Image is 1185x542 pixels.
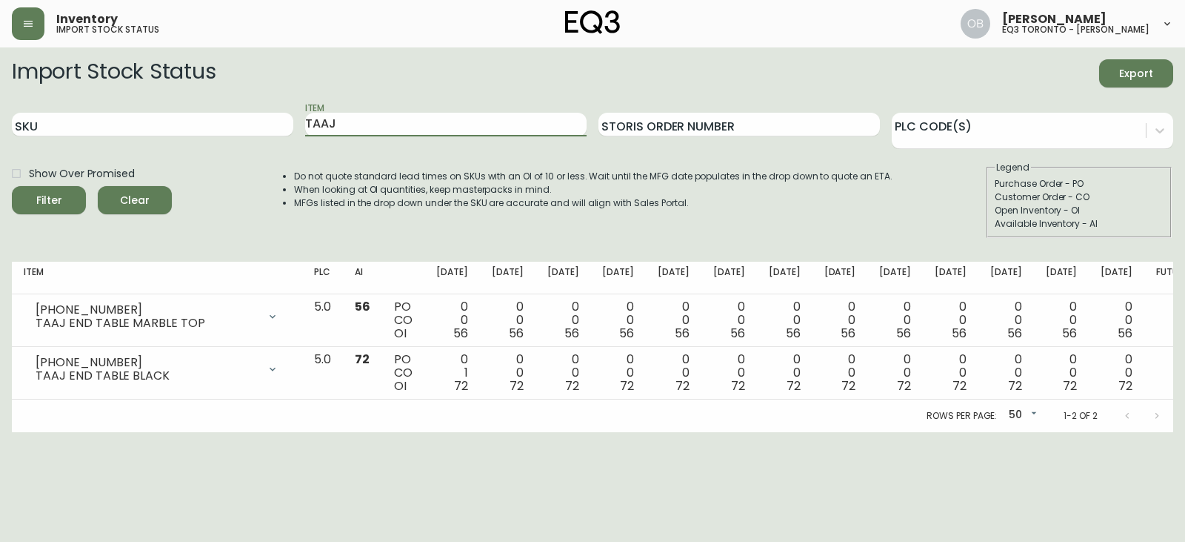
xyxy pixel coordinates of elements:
[535,262,591,294] th: [DATE]
[394,377,407,394] span: OI
[1111,65,1161,83] span: Export
[394,300,413,340] div: PO CO
[824,300,856,340] div: 0 0
[1118,377,1132,394] span: 72
[990,300,1022,340] div: 0 0
[701,262,757,294] th: [DATE]
[675,325,690,342] span: 56
[355,351,370,368] span: 72
[602,353,634,393] div: 0 0
[867,262,923,294] th: [DATE]
[995,217,1164,231] div: Available Inventory - AI
[492,300,524,340] div: 0 0
[36,369,258,383] div: TAAJ END TABLE BLACK
[36,303,258,317] div: [PHONE_NUMBER]
[24,353,290,386] div: [PHONE_NUMBER]TAAJ END TABLE BLACK
[620,377,634,394] span: 72
[713,300,745,340] div: 0 0
[436,353,468,393] div: 0 1
[1118,325,1132,342] span: 56
[1101,300,1132,340] div: 0 0
[424,262,480,294] th: [DATE]
[935,300,967,340] div: 0 0
[786,325,801,342] span: 56
[978,262,1034,294] th: [DATE]
[1002,25,1149,34] h5: eq3 toronto - [PERSON_NAME]
[12,186,86,214] button: Filter
[731,377,745,394] span: 72
[294,170,892,183] li: Do not quote standard lead times on SKUs with an OI of 10 or less. Wait until the MFG date popula...
[1034,262,1089,294] th: [DATE]
[1046,300,1078,340] div: 0 0
[713,353,745,393] div: 0 0
[897,377,911,394] span: 72
[619,325,634,342] span: 56
[1008,377,1022,394] span: 72
[995,161,1031,174] legend: Legend
[995,204,1164,217] div: Open Inventory - OI
[602,300,634,340] div: 0 0
[675,377,690,394] span: 72
[730,325,745,342] span: 56
[1063,377,1077,394] span: 72
[453,325,468,342] span: 56
[995,177,1164,191] div: Purchase Order - PO
[1007,325,1022,342] span: 56
[36,317,258,330] div: TAAJ END TABLE MARBLE TOP
[1099,59,1173,87] button: Export
[1064,409,1098,423] p: 1-2 of 2
[787,377,801,394] span: 72
[879,353,911,393] div: 0 0
[510,377,524,394] span: 72
[990,353,1022,393] div: 0 0
[355,298,370,315] span: 56
[961,9,990,39] img: 8e0065c524da89c5c924d5ed86cfe468
[1062,325,1077,342] span: 56
[110,191,160,210] span: Clear
[769,353,801,393] div: 0 0
[757,262,812,294] th: [DATE]
[824,353,856,393] div: 0 0
[1046,353,1078,393] div: 0 0
[590,262,646,294] th: [DATE]
[29,166,135,182] span: Show Over Promised
[492,353,524,393] div: 0 0
[56,25,159,34] h5: import stock status
[565,377,579,394] span: 72
[646,262,701,294] th: [DATE]
[923,262,978,294] th: [DATE]
[436,300,468,340] div: 0 0
[12,59,216,87] h2: Import Stock Status
[302,262,343,294] th: PLC
[547,300,579,340] div: 0 0
[1089,262,1144,294] th: [DATE]
[547,353,579,393] div: 0 0
[564,325,579,342] span: 56
[565,10,620,34] img: logo
[98,186,172,214] button: Clear
[394,353,413,393] div: PO CO
[658,353,690,393] div: 0 0
[36,356,258,369] div: [PHONE_NUMBER]
[927,409,997,423] p: Rows per page:
[294,196,892,210] li: MFGs listed in the drop down under the SKU are accurate and will align with Sales Portal.
[294,183,892,196] li: When looking at OI quantities, keep masterpacks in mind.
[879,300,911,340] div: 0 0
[995,191,1164,204] div: Customer Order - CO
[394,325,407,342] span: OI
[952,377,967,394] span: 72
[454,377,468,394] span: 72
[935,353,967,393] div: 0 0
[56,13,118,25] span: Inventory
[36,191,62,210] div: Filter
[769,300,801,340] div: 0 0
[1003,403,1040,428] div: 50
[12,262,302,294] th: Item
[952,325,967,342] span: 56
[509,325,524,342] span: 56
[841,377,855,394] span: 72
[896,325,911,342] span: 56
[658,300,690,340] div: 0 0
[1002,13,1106,25] span: [PERSON_NAME]
[812,262,868,294] th: [DATE]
